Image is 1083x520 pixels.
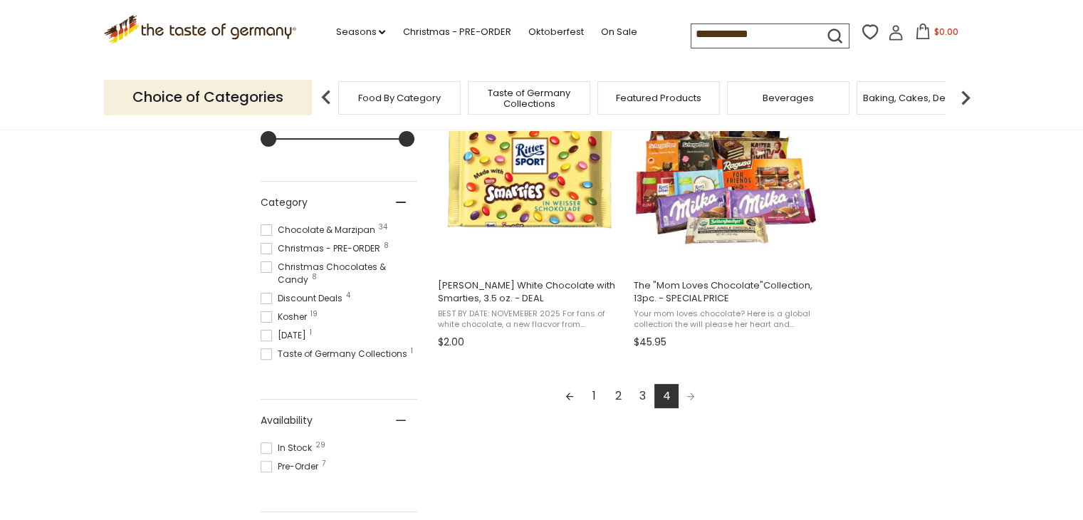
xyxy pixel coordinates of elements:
span: $2.00 [438,335,464,350]
img: previous arrow [312,83,340,112]
a: Beverages [763,93,814,103]
img: next arrow [951,83,980,112]
img: Mom Loves Chocolate Collection [632,67,820,256]
span: Category [261,195,308,210]
span: 19 [310,311,318,318]
span: 1 [411,348,413,355]
img: Ritter White Chocolate with Smarties [436,67,624,256]
a: 3 [630,384,654,408]
a: Ritter White Chocolate with Smarties, 3.5 oz. - DEAL [436,55,624,354]
p: Choice of Categories [104,80,312,115]
a: Christmas - PRE-ORDER [402,24,511,40]
span: BEST BY DATE: NOVEMEBER 2025 For fans of white chocolate, a new flacvor from [PERSON_NAME] that i... [438,308,622,331]
span: The "Mom Loves Chocolate"Collection, 13pc. - SPECIAL PRICE [634,279,818,305]
div: Pagination [438,384,823,412]
a: On Sale [600,24,637,40]
span: $45.95 [634,335,666,350]
button: $0.00 [906,24,967,45]
a: The [632,55,820,354]
span: Availability [261,413,313,428]
span: Pre-Order [261,460,323,473]
span: 34 [379,224,387,231]
span: Discount Deals [261,292,347,305]
a: 1 [582,384,606,408]
span: 1 [310,329,312,336]
a: Featured Products [616,93,701,103]
a: Baking, Cakes, Desserts [863,93,973,103]
span: 8 [312,274,317,281]
span: 4 [346,292,350,299]
span: 29 [315,442,325,449]
span: 7 [322,460,325,467]
span: Christmas Chocolates & Candy [261,261,417,286]
span: Taste of Germany Collections [261,348,412,360]
a: Previous page [558,384,582,408]
span: Your mom loves chocolate? Here is a global collection the will please her heart and palate: Schog... [634,308,818,331]
span: In Stock [261,442,316,454]
a: 4 [654,384,679,408]
a: 2 [606,384,630,408]
a: Food By Category [358,93,441,103]
span: Kosher [261,311,311,323]
span: $0.00 [933,26,958,38]
span: Chocolate & Marzipan [261,224,380,236]
a: Seasons [335,24,385,40]
span: [PERSON_NAME] White Chocolate with Smarties, 3.5 oz. - DEAL [438,279,622,305]
a: Oktoberfest [528,24,583,40]
a: Taste of Germany Collections [472,88,586,109]
span: 8 [384,242,389,249]
span: Christmas - PRE-ORDER [261,242,384,255]
span: [DATE] [261,329,310,342]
